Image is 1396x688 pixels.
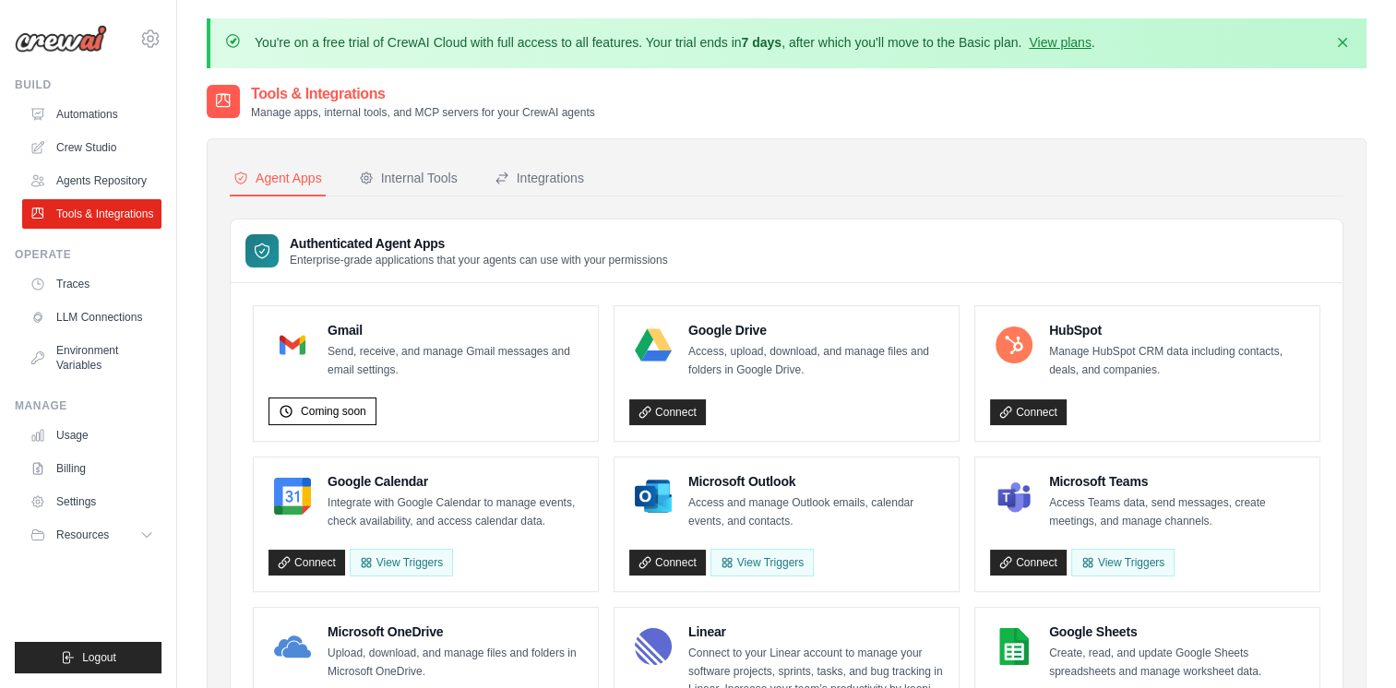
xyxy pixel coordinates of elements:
[290,253,668,267] p: Enterprise-grade applications that your agents can use with your permissions
[688,472,944,491] h4: Microsoft Outlook
[688,623,944,641] h4: Linear
[688,494,944,530] p: Access and manage Outlook emails, calendar events, and contacts.
[230,161,326,196] button: Agent Apps
[22,269,161,299] a: Traces
[355,161,461,196] button: Internal Tools
[1071,549,1175,576] : View Triggers
[274,326,311,363] img: Gmail Logo
[233,169,322,187] div: Agent Apps
[274,478,311,515] img: Google Calendar Logo
[1049,472,1305,491] h4: Microsoft Teams
[990,399,1067,425] a: Connect
[251,105,595,120] p: Manage apps, internal tools, and MCP servers for your CrewAI agents
[328,343,583,379] p: Send, receive, and manage Gmail messages and email settings.
[996,326,1032,363] img: HubSpot Logo
[990,550,1067,575] a: Connect
[290,234,668,253] h3: Authenticated Agent Apps
[491,161,588,196] button: Integrations
[629,399,706,425] a: Connect
[635,478,672,515] img: Microsoft Outlook Logo
[635,628,672,665] img: Linear Logo
[1049,645,1305,681] p: Create, read, and update Google Sheets spreadsheets and manage worksheet data.
[15,247,161,262] div: Operate
[996,628,1032,665] img: Google Sheets Logo
[22,302,161,332] a: LLM Connections
[15,25,107,53] img: Logo
[359,169,458,187] div: Internal Tools
[22,133,161,162] a: Crew Studio
[350,549,453,576] button: View Triggers
[22,454,161,483] a: Billing
[328,494,583,530] p: Integrate with Google Calendar to manage events, check availability, and access calendar data.
[495,169,584,187] div: Integrations
[1049,343,1305,379] p: Manage HubSpot CRM data including contacts, deals, and companies.
[1049,623,1305,641] h4: Google Sheets
[328,623,583,641] h4: Microsoft OneDrive
[22,199,161,229] a: Tools & Integrations
[56,528,109,542] span: Resources
[741,35,782,50] strong: 7 days
[688,321,944,339] h4: Google Drive
[22,421,161,450] a: Usage
[1029,35,1091,50] a: View plans
[22,166,161,196] a: Agents Repository
[274,628,311,665] img: Microsoft OneDrive Logo
[268,550,345,575] a: Connect
[1049,494,1305,530] p: Access Teams data, send messages, create meetings, and manage channels.
[22,487,161,516] a: Settings
[22,520,161,550] button: Resources
[251,83,595,105] h2: Tools & Integrations
[710,549,814,576] : View Triggers
[301,404,366,419] span: Coming soon
[688,343,944,379] p: Access, upload, download, and manage files and folders in Google Drive.
[15,398,161,413] div: Manage
[22,100,161,129] a: Automations
[629,550,706,575] a: Connect
[15,642,161,673] button: Logout
[82,650,116,665] span: Logout
[1049,321,1305,339] h4: HubSpot
[996,478,1032,515] img: Microsoft Teams Logo
[328,472,583,491] h4: Google Calendar
[635,326,672,363] img: Google Drive Logo
[328,321,583,339] h4: Gmail
[15,77,161,92] div: Build
[255,33,1095,52] p: You're on a free trial of CrewAI Cloud with full access to all features. Your trial ends in , aft...
[22,336,161,380] a: Environment Variables
[328,645,583,681] p: Upload, download, and manage files and folders in Microsoft OneDrive.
